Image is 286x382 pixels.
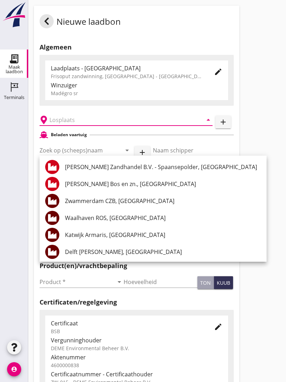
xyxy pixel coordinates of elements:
[65,180,261,188] div: [PERSON_NAME] Bos en zn., [GEOGRAPHIC_DATA]
[153,145,234,156] input: Naam schipper
[115,278,124,286] i: arrow_drop_down
[40,14,121,31] div: Nieuwe laadbon
[51,361,222,369] div: 4600000838
[51,370,222,378] div: Certificaatnummer - Certificaathouder
[138,148,147,157] i: add
[7,362,21,376] i: account_circle
[4,95,24,100] div: Terminals
[204,116,213,124] i: arrow_drop_down
[51,345,222,352] div: DEME Environmental Beheer B.V.
[51,132,87,138] h2: Beladen vaartuig
[51,81,222,89] div: Winzuiger
[65,197,261,205] div: Zwammerdam CZB, [GEOGRAPHIC_DATA]
[40,276,114,288] input: Product *
[124,276,198,288] input: Hoeveelheid
[51,353,222,361] div: Aktenummer
[65,231,261,239] div: Katwijk Armaris, [GEOGRAPHIC_DATA]
[217,279,230,286] div: kuub
[51,319,203,328] div: Certificaat
[51,328,203,335] div: BSB
[214,323,222,331] i: edit
[40,42,234,52] h2: Algemeen
[65,214,261,222] div: Waalhaven ROS, [GEOGRAPHIC_DATA]
[65,163,261,171] div: [PERSON_NAME] Zandhandel B.V. - Spaansepolder, [GEOGRAPHIC_DATA]
[49,114,193,126] input: Losplaats
[219,118,227,126] i: add
[51,73,203,80] div: Frisoput zandwinning, [GEOGRAPHIC_DATA] - [GEOGRAPHIC_DATA].
[51,64,203,73] div: Laadplaats - [GEOGRAPHIC_DATA]
[214,68,222,76] i: edit
[214,276,233,289] button: kuub
[51,336,222,345] div: Vergunninghouder
[123,146,131,155] i: arrow_drop_down
[1,2,27,28] img: logo-small.a267ee39.svg
[51,89,222,97] div: Madégro sr
[40,297,234,307] h2: Certificaten/regelgeving
[40,261,234,271] h2: Product(en)/vrachtbepaling
[200,279,211,286] div: ton
[40,145,112,156] input: Zoek op (scheeps)naam
[197,276,214,289] button: ton
[65,248,261,256] div: Delft [PERSON_NAME], [GEOGRAPHIC_DATA]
